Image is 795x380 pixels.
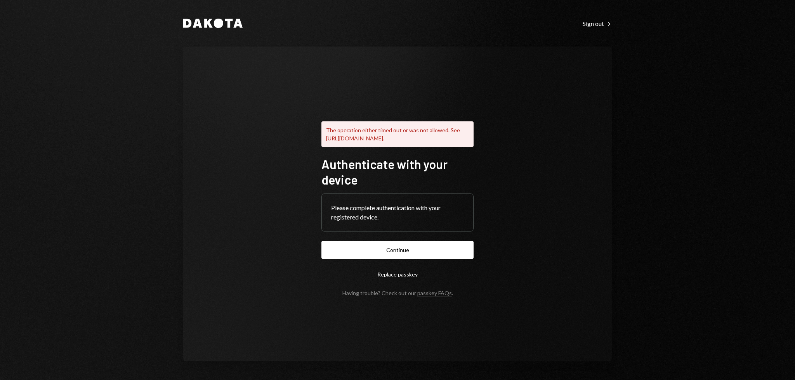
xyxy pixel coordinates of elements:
[583,20,612,28] div: Sign out
[583,19,612,28] a: Sign out
[321,156,474,187] h1: Authenticate with your device
[321,241,474,259] button: Continue
[321,121,474,147] div: The operation either timed out or was not allowed. See [URL][DOMAIN_NAME].
[342,290,453,296] div: Having trouble? Check out our .
[417,290,452,297] a: passkey FAQs
[331,203,464,222] div: Please complete authentication with your registered device.
[321,265,474,283] button: Replace passkey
